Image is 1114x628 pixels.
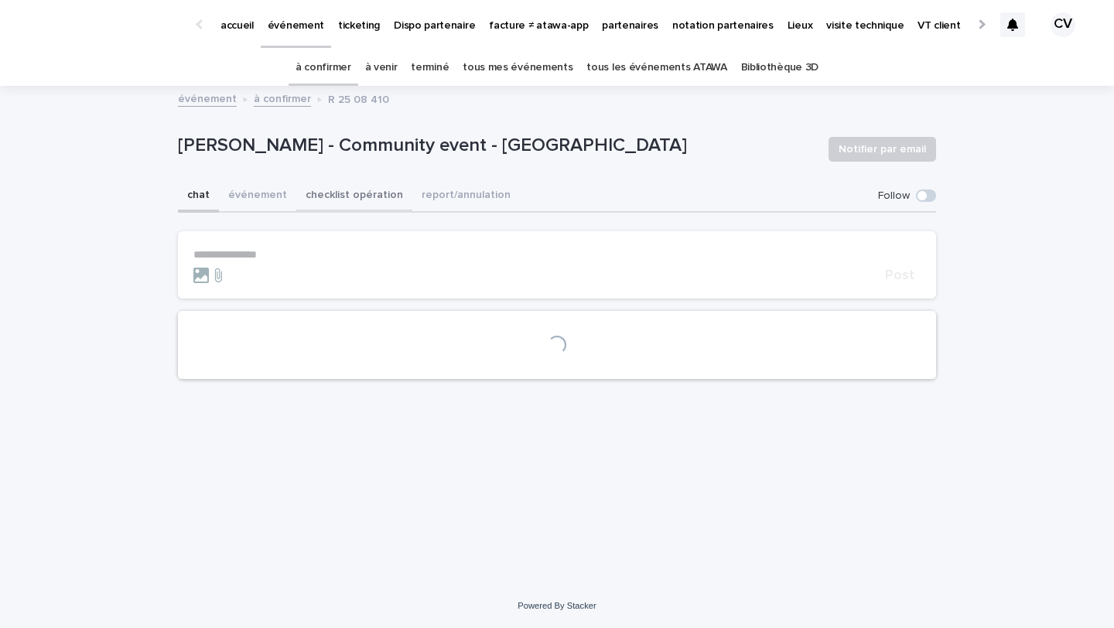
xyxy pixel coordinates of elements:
a: tous mes événements [463,49,572,86]
a: Powered By Stacker [518,601,596,610]
p: R 25 08 410 [328,90,389,107]
div: CV [1051,12,1075,37]
a: événement [178,89,237,107]
a: à confirmer [254,89,311,107]
button: chat [178,180,219,213]
button: report/annulation [412,180,520,213]
img: Ls34BcGeRexTGTNfXpUC [31,9,181,40]
p: [PERSON_NAME] - Community event - [GEOGRAPHIC_DATA] [178,135,816,157]
a: Bibliothèque 3D [741,49,818,86]
a: à venir [365,49,398,86]
a: tous les événements ATAWA [586,49,726,86]
a: à confirmer [296,49,351,86]
span: Notifier par email [839,142,926,157]
span: Post [885,268,914,282]
button: Post [879,268,921,282]
button: Notifier par email [829,137,936,162]
a: terminé [411,49,449,86]
p: Follow [878,189,910,203]
button: événement [219,180,296,213]
button: checklist opération [296,180,412,213]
